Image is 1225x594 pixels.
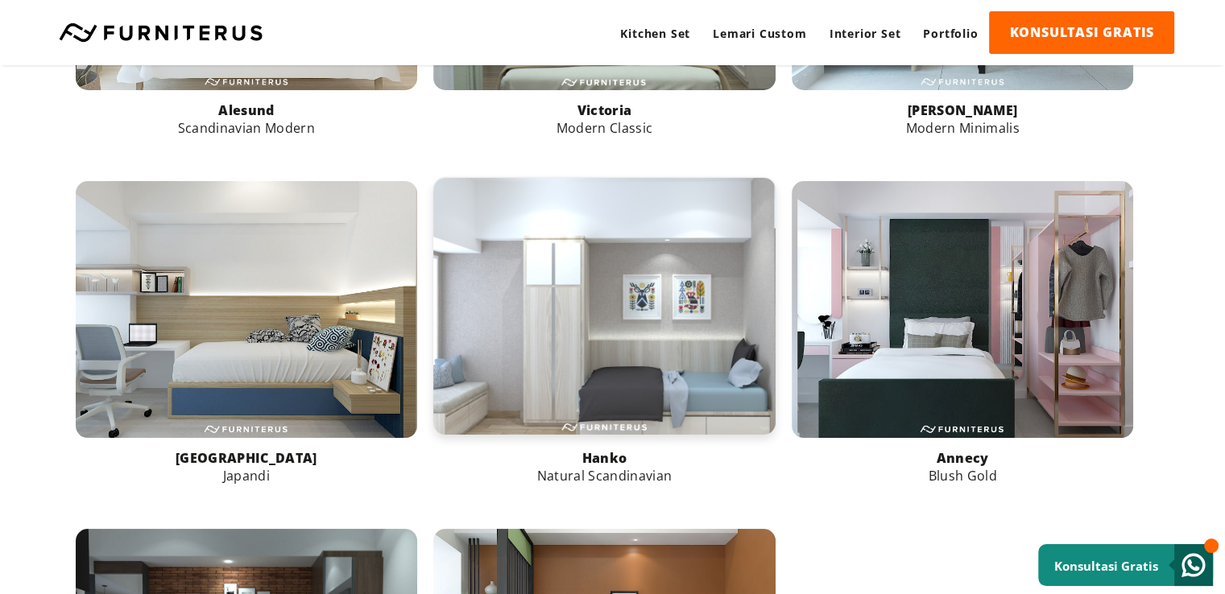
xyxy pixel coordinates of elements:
a: Interior Set [818,11,913,56]
a: Konsultasi Gratis [1038,544,1213,586]
a: KONSULTASI GRATIS [989,11,1174,54]
p: Natural Scandinavian [433,467,776,485]
p: Scandinavian Modern [76,119,418,137]
p: Modern Minimalis [792,119,1134,137]
p: Japandi [76,467,418,485]
a: Kitchen Set [609,11,701,56]
p: [GEOGRAPHIC_DATA] [76,449,418,467]
p: [PERSON_NAME] [792,101,1134,119]
p: Modern Classic [433,119,776,137]
p: Blush Gold [792,467,1134,485]
p: Hanko [433,449,776,467]
a: Lemari Custom [701,11,817,56]
p: Alesund [76,101,418,119]
p: Victoria [433,101,776,119]
small: Konsultasi Gratis [1054,558,1158,574]
p: Annecy [792,449,1134,467]
a: Portfolio [912,11,989,56]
